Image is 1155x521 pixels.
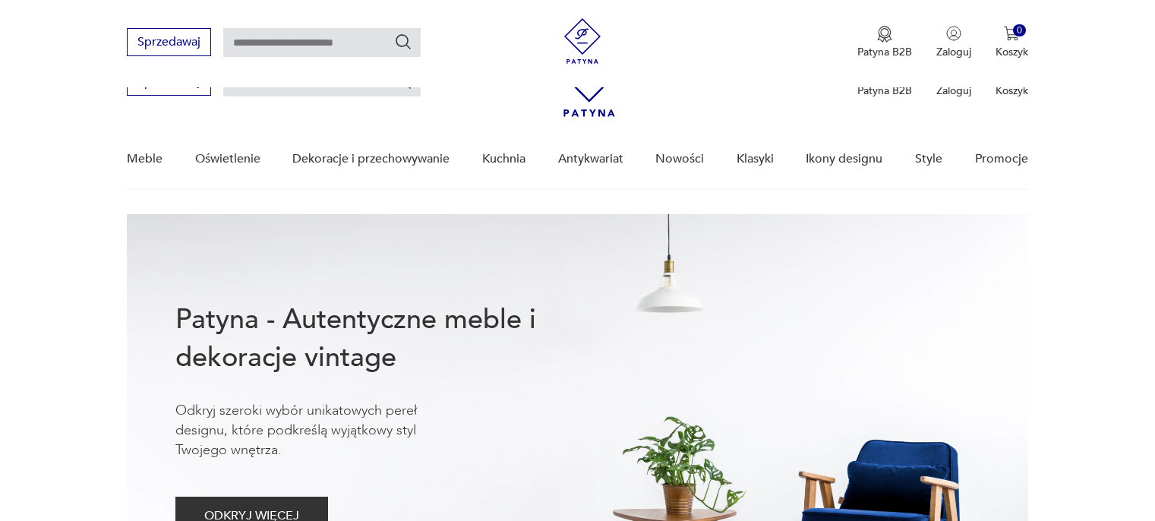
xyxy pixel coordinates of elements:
[996,84,1028,98] p: Koszyk
[946,26,961,41] img: Ikonka użytkownika
[877,26,892,43] img: Ikona medalu
[292,130,450,188] a: Dekoracje i przechowywanie
[127,77,211,88] a: Sprzedawaj
[857,26,912,59] button: Patyna B2B
[857,45,912,59] p: Patyna B2B
[806,130,882,188] a: Ikony designu
[975,130,1028,188] a: Promocje
[1013,24,1026,37] div: 0
[127,38,211,49] a: Sprzedawaj
[1004,26,1019,41] img: Ikona koszyka
[560,18,605,64] img: Patyna - sklep z meblami i dekoracjami vintage
[394,33,412,51] button: Szukaj
[936,84,971,98] p: Zaloguj
[127,28,211,56] button: Sprzedawaj
[996,45,1028,59] p: Koszyk
[915,130,942,188] a: Style
[737,130,774,188] a: Klasyki
[127,130,163,188] a: Meble
[936,26,971,59] button: Zaloguj
[996,26,1028,59] button: 0Koszyk
[482,130,525,188] a: Kuchnia
[857,84,912,98] p: Patyna B2B
[175,401,464,460] p: Odkryj szeroki wybór unikatowych pereł designu, które podkreślą wyjątkowy styl Twojego wnętrza.
[857,26,912,59] a: Ikona medaluPatyna B2B
[936,45,971,59] p: Zaloguj
[655,130,704,188] a: Nowości
[175,301,585,377] h1: Patyna - Autentyczne meble i dekoracje vintage
[195,130,260,188] a: Oświetlenie
[558,130,623,188] a: Antykwariat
